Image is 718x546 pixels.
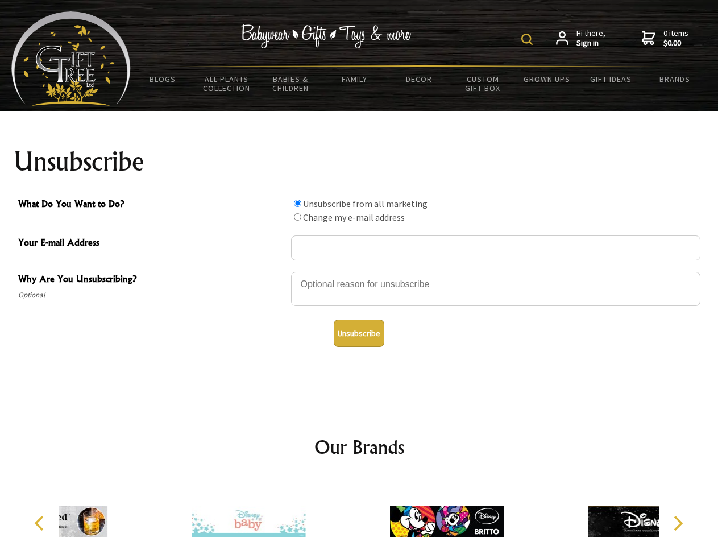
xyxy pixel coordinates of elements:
a: Grown Ups [514,67,579,91]
button: Previous [28,511,53,536]
strong: $0.00 [663,38,688,48]
textarea: Why Are You Unsubscribing? [291,272,700,306]
input: What Do You Want to Do? [294,200,301,207]
img: Babywear - Gifts - Toys & more [241,24,412,48]
a: Hi there,Sign in [556,28,605,48]
a: Custom Gift Box [451,67,515,100]
span: Optional [18,288,285,302]
a: Decor [387,67,451,91]
img: Babyware - Gifts - Toys and more... [11,11,131,106]
input: What Do You Want to Do? [294,213,301,221]
button: Unsubscribe [334,320,384,347]
h2: Our Brands [23,433,696,461]
a: Brands [643,67,707,91]
span: Hi there, [576,28,605,48]
img: product search [521,34,533,45]
span: What Do You Want to Do? [18,197,285,213]
a: 0 items$0.00 [642,28,688,48]
a: All Plants Collection [195,67,259,100]
strong: Sign in [576,38,605,48]
span: 0 items [663,28,688,48]
a: Babies & Children [259,67,323,100]
label: Unsubscribe from all marketing [303,198,428,209]
a: BLOGS [131,67,195,91]
a: Family [323,67,387,91]
button: Next [665,511,690,536]
input: Your E-mail Address [291,235,700,260]
a: Gift Ideas [579,67,643,91]
span: Your E-mail Address [18,235,285,252]
h1: Unsubscribe [14,148,705,175]
label: Change my e-mail address [303,212,405,223]
span: Why Are You Unsubscribing? [18,272,285,288]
